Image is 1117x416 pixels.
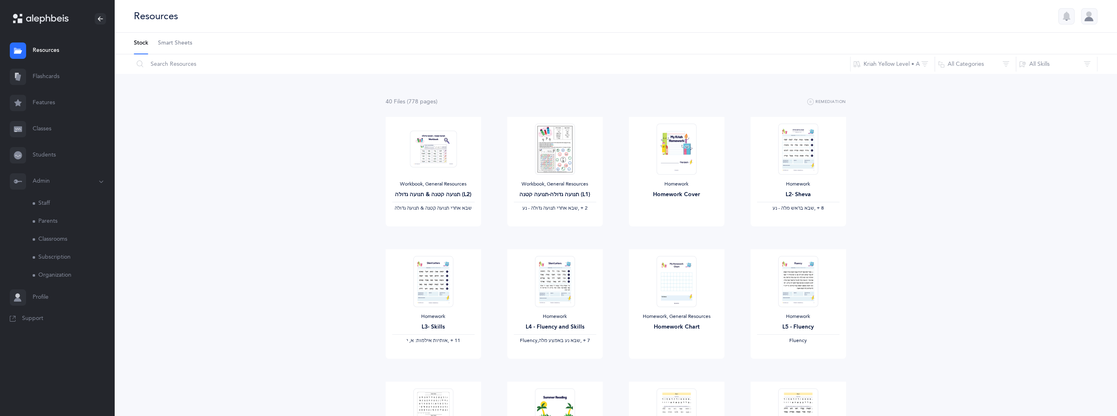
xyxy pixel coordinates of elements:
[392,323,475,331] div: L3- Skills
[158,39,192,47] span: Smart Sheets
[1076,375,1107,406] iframe: Drift Widget Chat Controller
[778,256,818,307] img: Homework_L6_Fluency_Y_EN_thumbnail_1731220590.png
[133,54,851,74] input: Search Resources
[406,338,448,343] span: ‫אותיות אילמות: א, י‬
[535,123,575,174] img: Alephbeis__%D7%AA%D7%A0%D7%95%D7%A2%D7%94_%D7%92%D7%93%D7%95%D7%9C%D7%94-%D7%A7%D7%98%D7%A0%D7%94...
[807,97,846,107] button: Remediation
[1016,54,1097,74] button: All Skills
[514,181,596,188] div: Workbook, General Resources
[407,98,437,105] span: (778 page )
[850,54,935,74] button: Kriah Yellow Level • A
[635,190,718,199] div: Homework Cover
[403,98,405,105] span: s
[22,315,43,323] span: Support
[392,338,475,344] div: ‪, + 11‬
[134,9,178,23] div: Resources
[413,256,453,307] img: Homework_L3_Skills_Y_EN_thumbnail_1741229587.png
[514,323,596,331] div: L4 - Fluency and Skills
[514,338,596,344] div: ‪, + 7‬
[520,338,539,343] span: Fluency,
[33,248,114,266] a: Subscription
[410,130,457,168] img: Tenuah_Gedolah.Ketana-Workbook-SB_thumbnail_1685245466.png
[33,230,114,248] a: Classrooms
[514,190,596,199] div: תנועה גדולה-תנועה קטנה (L1)
[935,54,1016,74] button: All Categories
[757,338,839,344] div: Fluency
[539,338,580,343] span: ‫שבא נע באמצע מלה‬
[33,266,114,284] a: Organization
[757,313,839,320] div: Homework
[433,98,436,105] span: s
[33,212,114,230] a: Parents
[522,205,578,211] span: ‫שבא אחרי תנועה גדולה - נע‬
[635,181,718,188] div: Homework
[514,205,596,212] div: ‪, + 2‬
[773,205,814,211] span: ‫שבא בראש מלה - נע‬
[778,123,818,174] img: Homework_L8_Sheva_O-A_Yellow_EN_thumbnail_1754036707.png
[757,205,839,212] div: ‪, + 8‬
[656,256,696,307] img: My_Homework_Chart_1_thumbnail_1716209946.png
[757,181,839,188] div: Homework
[757,190,839,199] div: L2- Sheva
[757,323,839,331] div: L5 - Fluency
[635,313,718,320] div: Homework, General Resources
[392,313,475,320] div: Homework
[514,313,596,320] div: Homework
[395,205,472,211] span: ‫שבא אחרי תנועה קטנה & תנועה גדולה‬
[635,323,718,331] div: Homework Chart
[535,256,575,307] img: Homework_L11_Skills%2BFlunecy-O-A-EN_Yellow_EN_thumbnail_1741229997.png
[392,190,475,199] div: תנועה קטנה & תנועה גדולה (L2)
[656,123,696,174] img: Homework-Cover-EN_thumbnail_1597602968.png
[392,181,475,188] div: Workbook, General Resources
[386,98,405,105] span: 40 File
[33,195,114,212] a: Staff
